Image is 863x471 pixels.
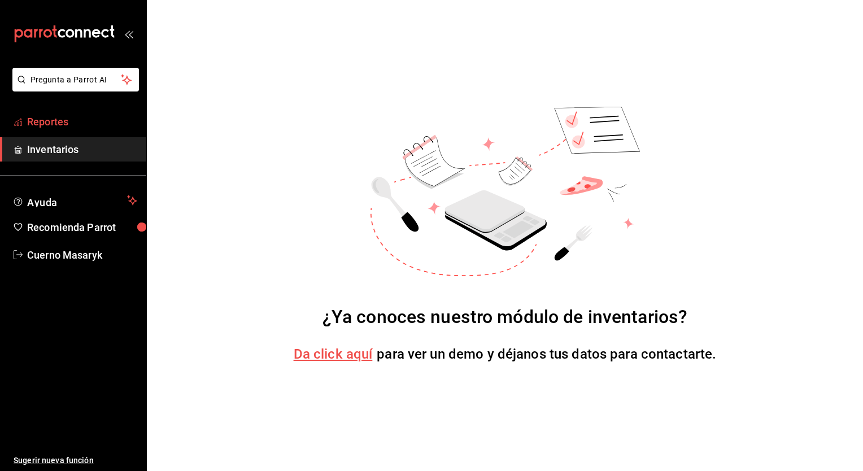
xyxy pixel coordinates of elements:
[27,142,137,157] span: Inventarios
[124,29,133,38] button: open_drawer_menu
[14,455,137,466] span: Sugerir nueva función
[27,220,137,235] span: Recomienda Parrot
[30,74,121,86] span: Pregunta a Parrot AI
[8,82,139,94] a: Pregunta a Parrot AI
[12,68,139,91] button: Pregunta a Parrot AI
[322,303,688,330] div: ¿Ya conoces nuestro módulo de inventarios?
[27,114,137,129] span: Reportes
[377,346,716,362] span: para ver un demo y déjanos tus datos para contactarte.
[294,346,373,362] a: Da click aquí
[27,194,123,207] span: Ayuda
[27,247,137,263] span: Cuerno Masaryk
